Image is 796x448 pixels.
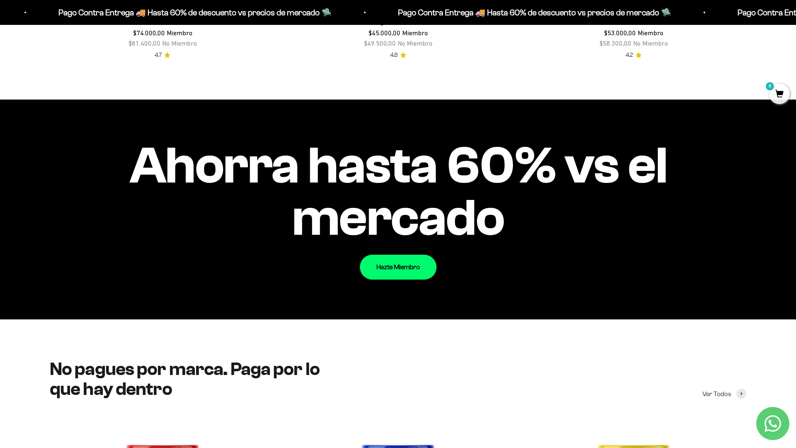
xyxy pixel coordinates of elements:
span: $74.000,00 [133,29,165,37]
span: Miembro [638,29,663,37]
a: 4.74.7 de 5.0 estrellas [155,51,170,60]
split-lines: No pagues por marca. Paga por lo que hay dentro [50,359,320,399]
span: Ver Todos [702,389,731,399]
span: No Miembro [162,39,197,47]
p: Pago Contra Entrega 🚚 Hasta 60% de descuento vs precios de mercado 🛸 [22,6,295,19]
span: No Miembro [398,39,432,47]
span: $49.500,00 [364,39,396,47]
span: $45.000,00 [369,29,400,37]
a: 4.84.8 de 5.0 estrellas [390,51,406,60]
span: $81.400,00 [129,39,160,47]
span: Miembro [167,29,192,37]
span: $58.300,00 [599,39,631,47]
p: Pago Contra Entrega 🚚 Hasta 60% de descuento vs precios de mercado 🛸 [362,6,635,19]
span: 4.8 [390,51,398,60]
a: Ver Todos [702,389,746,399]
impact-text: Ahorra hasta 60% vs el mercado [50,139,746,244]
a: 4.24.2 de 5.0 estrellas [626,51,642,60]
span: 4.7 [155,51,162,60]
a: 0 [769,90,790,99]
span: Miembro [402,29,428,37]
a: Hazte Miembro [360,255,437,280]
span: No Miembro [633,39,668,47]
span: $53.000,00 [604,29,636,37]
mark: 0 [765,81,775,91]
span: 4.2 [626,51,633,60]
